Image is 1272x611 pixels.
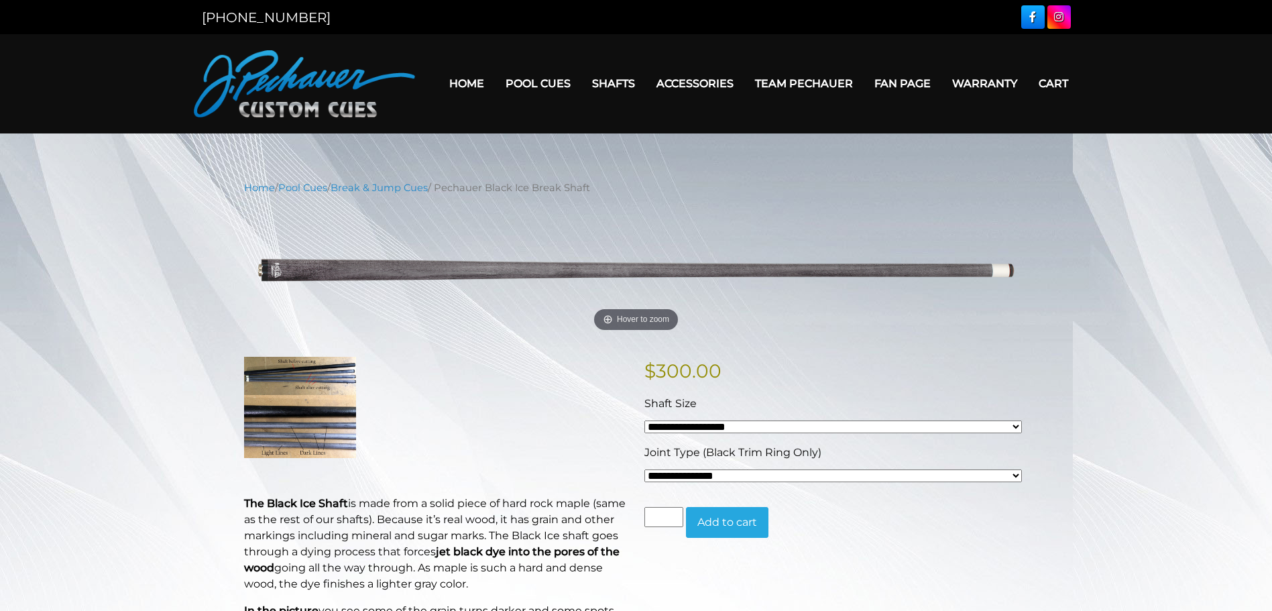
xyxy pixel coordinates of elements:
a: Pool Cues [495,66,581,101]
p: is made from a solid piece of hard rock maple (same as the rest of our shafts). Because it’s real... [244,496,628,592]
span: Shaft Size [644,397,697,410]
b: jet black dye into the pores of the wood [244,545,620,574]
input: Product quantity [644,507,683,527]
span: $ [644,359,656,382]
a: Warranty [941,66,1028,101]
span: Joint Type (Black Trim Ring Only) [644,446,821,459]
button: Add to cart [686,507,768,538]
nav: Breadcrumb [244,180,1029,195]
a: Fan Page [864,66,941,101]
a: Home [244,182,275,194]
img: Pechauer Custom Cues [194,50,415,117]
a: [PHONE_NUMBER] [202,9,331,25]
a: Cart [1028,66,1079,101]
a: Accessories [646,66,744,101]
a: Team Pechauer [744,66,864,101]
a: Home [439,66,495,101]
a: Hover to zoom [244,205,1029,336]
a: Pool Cues [278,182,327,194]
a: Break & Jump Cues [331,182,428,194]
bdi: 300.00 [644,359,721,382]
strong: The Black Ice Shaft [244,497,348,510]
a: Shafts [581,66,646,101]
img: pechauer-black-ice-break-shaft-lightened.png [244,205,1029,336]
